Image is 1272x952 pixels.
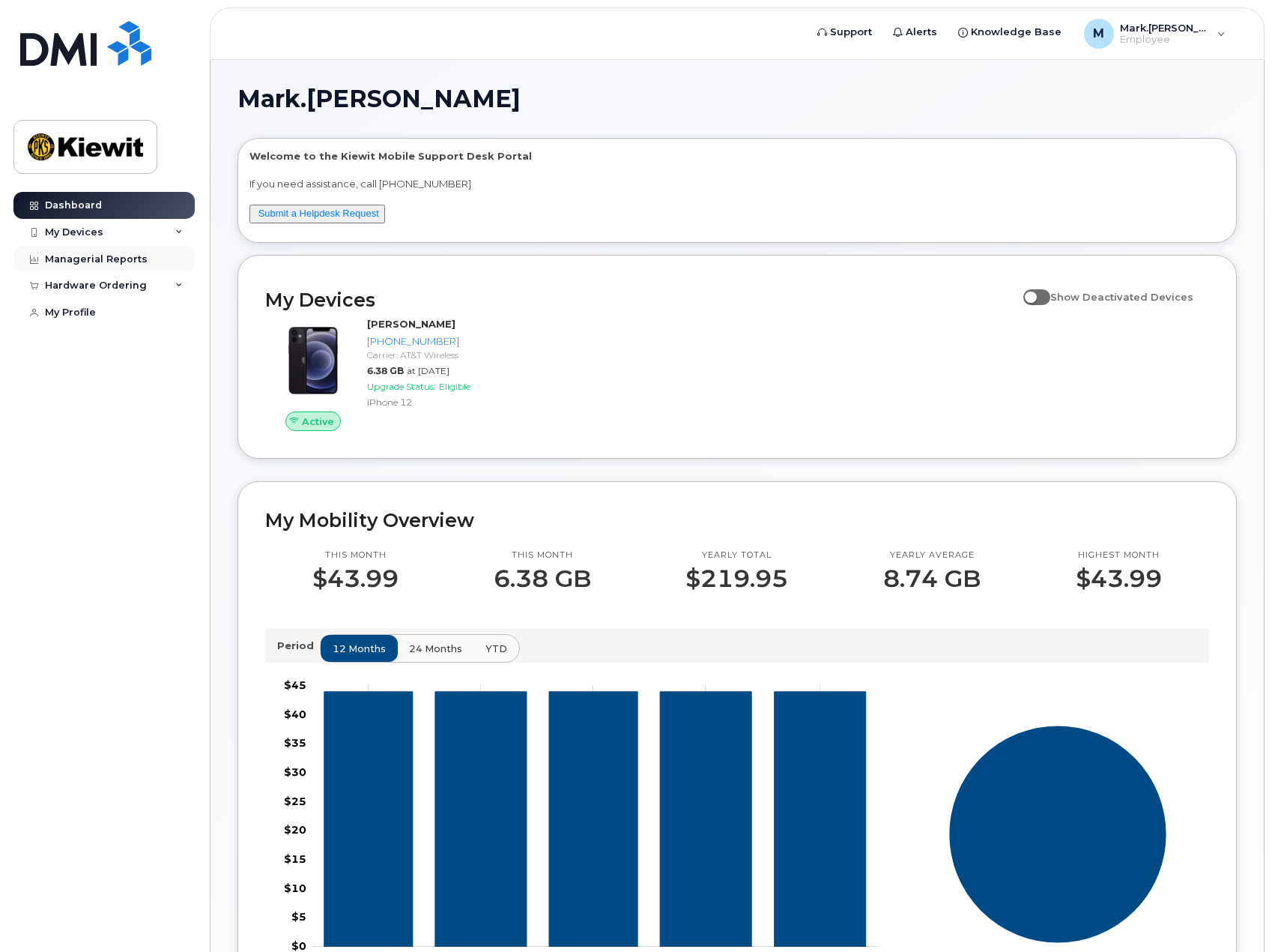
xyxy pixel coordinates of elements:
span: 6.38 GB [367,365,404,376]
p: $43.99 [312,565,399,592]
g: 504-239-1314 [324,692,866,947]
tspan: $15 [284,852,306,866]
tspan: $25 [284,795,306,808]
span: Active [302,415,334,429]
p: Yearly average [883,549,981,561]
g: Series [948,725,1166,943]
button: Submit a Helpdesk Request [249,205,385,223]
img: iPhone_12.jpg [277,325,349,397]
strong: [PERSON_NAME] [367,318,455,330]
p: This month [494,549,591,561]
span: 24 months [409,642,462,656]
tspan: $45 [284,678,306,692]
tspan: $30 [284,765,306,779]
p: 8.74 GB [883,565,981,592]
p: $219.95 [685,565,788,592]
span: Show Deactivated Devices [1050,291,1193,303]
p: Highest month [1076,549,1162,561]
input: Show Deactivated Devices [1023,283,1035,295]
tspan: $40 [284,708,306,721]
tspan: $35 [284,736,306,750]
p: Welcome to the Kiewit Mobile Support Desk Portal [249,149,1225,163]
span: Upgrade Status: [367,381,436,392]
div: iPhone 12 [367,396,482,409]
p: If you need assistance, call [PHONE_NUMBER] [249,177,1225,191]
a: Submit a Helpdesk Request [258,208,379,219]
span: YTD [485,642,507,656]
span: Eligible [439,381,470,392]
iframe: Messenger Launcher [1207,887,1261,941]
tspan: $5 [291,910,306,924]
p: This month [312,549,399,561]
tspan: $20 [284,823,306,837]
span: at [DATE] [407,365,449,376]
div: Carrier: AT&T Wireless [367,349,482,361]
div: [PHONE_NUMBER] [367,334,482,349]
h2: My Mobility Overview [265,509,1209,531]
h2: My Devices [265,289,1016,311]
a: Active[PERSON_NAME][PHONE_NUMBER]Carrier: AT&T Wireless6.38 GBat [DATE]Upgrade Status:EligibleiPh... [265,317,488,431]
p: 6.38 GB [494,565,591,592]
p: Yearly total [685,549,788,561]
p: $43.99 [1076,565,1162,592]
span: Mark.[PERSON_NAME] [237,88,521,110]
p: Period [277,639,320,653]
tspan: $10 [284,882,306,895]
